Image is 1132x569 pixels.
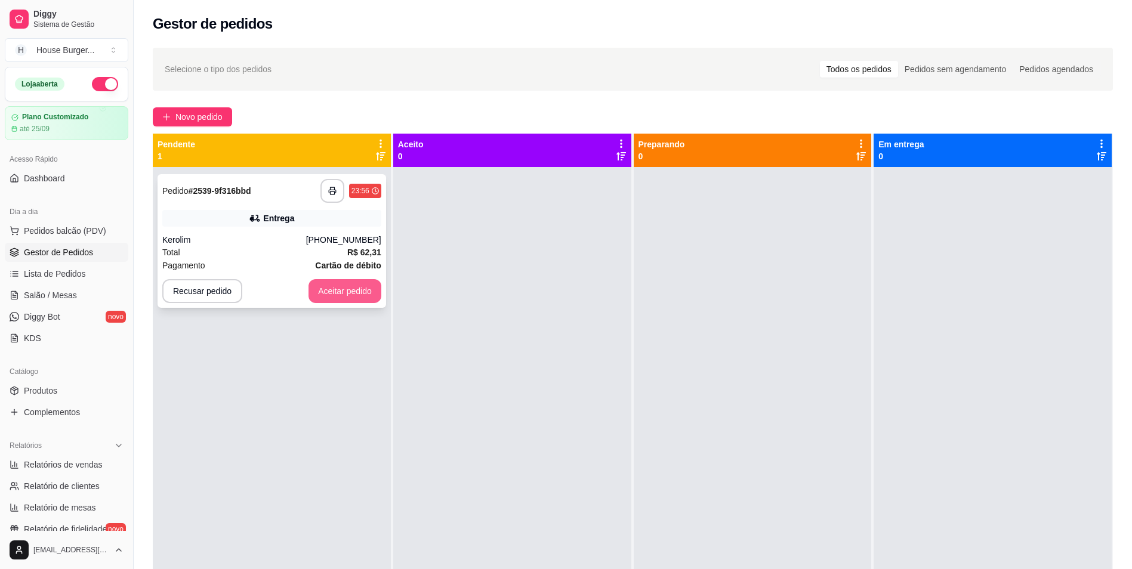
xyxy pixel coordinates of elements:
div: Dia a dia [5,202,128,221]
article: Plano Customizado [22,113,88,122]
span: Pedido [162,186,189,196]
button: Aceitar pedido [309,279,381,303]
strong: Cartão de débito [315,261,381,270]
a: Diggy Botnovo [5,307,128,326]
span: Complementos [24,406,80,418]
div: 23:56 [351,186,369,196]
div: [PHONE_NUMBER] [306,234,381,246]
span: Produtos [24,385,57,397]
h2: Gestor de pedidos [153,14,273,33]
a: Lista de Pedidos [5,264,128,283]
span: Selecione o tipo dos pedidos [165,63,272,76]
p: Preparando [639,138,685,150]
strong: # 2539-9f316bbd [189,186,251,196]
span: Dashboard [24,172,65,184]
p: 1 [158,150,195,162]
div: Acesso Rápido [5,150,128,169]
p: 0 [639,150,685,162]
p: Pendente [158,138,195,150]
span: Lista de Pedidos [24,268,86,280]
button: Novo pedido [153,107,232,126]
span: Sistema de Gestão [33,20,124,29]
span: Diggy [33,9,124,20]
a: Plano Customizadoaté 25/09 [5,106,128,140]
div: Pedidos agendados [1013,61,1100,78]
button: Pedidos balcão (PDV) [5,221,128,240]
div: Catálogo [5,362,128,381]
span: H [15,44,27,56]
div: Pedidos sem agendamento [898,61,1013,78]
a: Relatórios de vendas [5,455,128,474]
p: Aceito [398,138,424,150]
span: Relatório de fidelidade [24,523,107,535]
span: [EMAIL_ADDRESS][DOMAIN_NAME] [33,545,109,555]
button: Recusar pedido [162,279,242,303]
span: KDS [24,332,41,344]
a: DiggySistema de Gestão [5,5,128,33]
button: [EMAIL_ADDRESS][DOMAIN_NAME] [5,536,128,564]
a: Dashboard [5,169,128,188]
span: Relatórios de vendas [24,459,103,471]
p: 0 [878,150,924,162]
article: até 25/09 [20,124,50,134]
span: Novo pedido [175,110,223,123]
span: Pedidos balcão (PDV) [24,225,106,237]
span: Diggy Bot [24,311,60,323]
span: Relatório de mesas [24,502,96,514]
p: 0 [398,150,424,162]
button: Alterar Status [92,77,118,91]
p: Em entrega [878,138,924,150]
span: Total [162,246,180,259]
strong: R$ 62,31 [347,248,381,257]
button: Select a team [5,38,128,62]
span: Relatórios [10,441,42,450]
a: Salão / Mesas [5,286,128,305]
a: Produtos [5,381,128,400]
div: Todos os pedidos [820,61,898,78]
a: Gestor de Pedidos [5,243,128,262]
div: House Burger ... [36,44,94,56]
span: Gestor de Pedidos [24,246,93,258]
span: Relatório de clientes [24,480,100,492]
a: KDS [5,329,128,348]
div: Kerolim [162,234,306,246]
span: Salão / Mesas [24,289,77,301]
span: plus [162,113,171,121]
div: Loja aberta [15,78,64,91]
div: Entrega [263,212,294,224]
span: Pagamento [162,259,205,272]
a: Relatório de mesas [5,498,128,517]
a: Relatório de clientes [5,477,128,496]
a: Relatório de fidelidadenovo [5,519,128,539]
a: Complementos [5,403,128,422]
